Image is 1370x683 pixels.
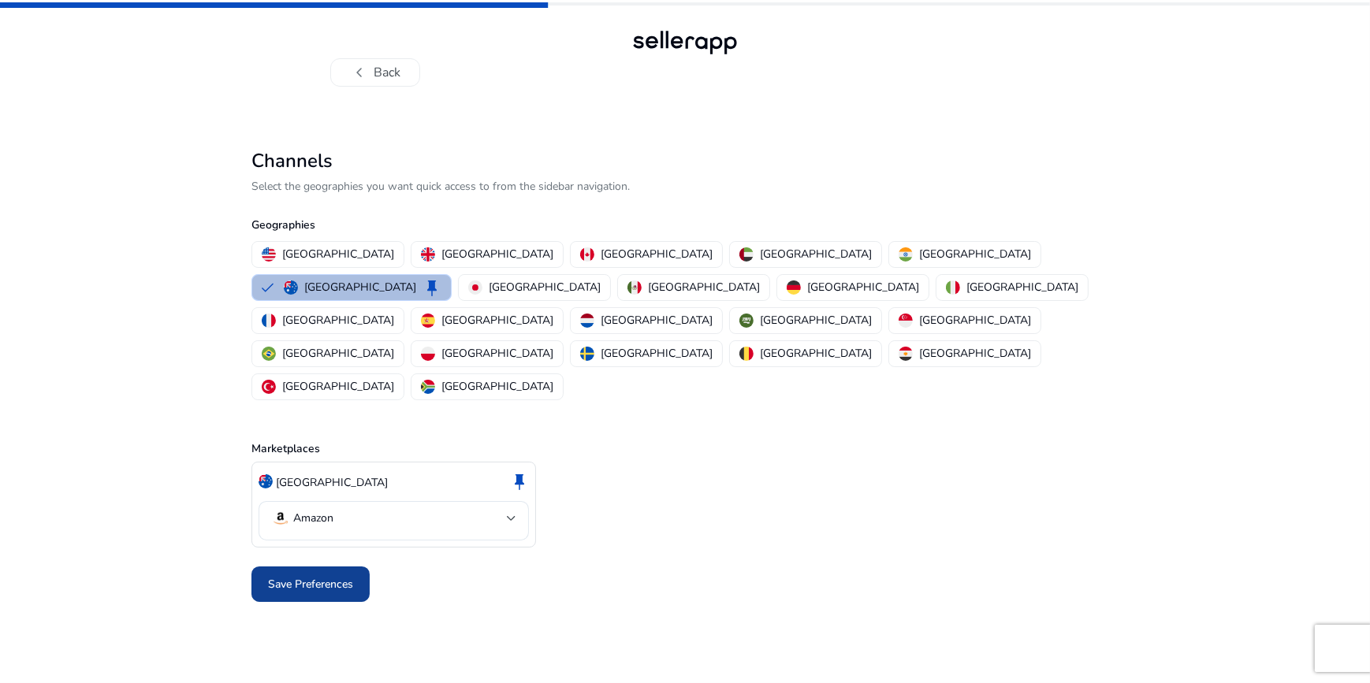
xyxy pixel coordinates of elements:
[627,280,642,295] img: mx.svg
[807,279,919,295] p: [GEOGRAPHIC_DATA]
[282,345,394,362] p: [GEOGRAPHIC_DATA]
[966,279,1078,295] p: [GEOGRAPHIC_DATA]
[304,279,416,295] p: [GEOGRAPHIC_DATA]
[510,472,529,491] span: keep
[423,278,441,297] span: keep
[251,150,1119,173] h2: Channels
[251,217,1119,233] p: Geographies
[648,279,760,295] p: [GEOGRAPHIC_DATA]
[259,474,273,488] img: au.svg
[284,280,298,295] img: au.svg
[441,345,553,362] p: [GEOGRAPHIC_DATA]
[421,314,435,328] img: es.svg
[262,347,276,361] img: br.svg
[580,247,594,262] img: ca.svg
[739,247,754,262] img: ae.svg
[919,246,1031,262] p: [GEOGRAPHIC_DATA]
[251,566,370,602] button: Save Preferences
[276,474,388,491] p: [GEOGRAPHIC_DATA]
[282,378,394,395] p: [GEOGRAPHIC_DATA]
[350,63,369,82] span: chevron_left
[421,380,435,394] img: za.svg
[601,345,713,362] p: [GEOGRAPHIC_DATA]
[739,347,754,361] img: be.svg
[760,312,872,329] p: [GEOGRAPHIC_DATA]
[787,280,801,295] img: de.svg
[251,440,1119,457] p: Marketplaces
[251,178,1119,195] p: Select the geographies you want quick access to from the sidebar navigation.
[899,247,913,262] img: in.svg
[262,380,276,394] img: tr.svg
[919,312,1031,329] p: [GEOGRAPHIC_DATA]
[441,246,553,262] p: [GEOGRAPHIC_DATA]
[760,345,872,362] p: [GEOGRAPHIC_DATA]
[421,247,435,262] img: uk.svg
[760,246,872,262] p: [GEOGRAPHIC_DATA]
[421,347,435,361] img: pl.svg
[946,280,960,295] img: it.svg
[441,312,553,329] p: [GEOGRAPHIC_DATA]
[601,312,713,329] p: [GEOGRAPHIC_DATA]
[441,378,553,395] p: [GEOGRAPHIC_DATA]
[739,314,754,328] img: sa.svg
[601,246,713,262] p: [GEOGRAPHIC_DATA]
[330,58,420,87] button: chevron_leftBack
[489,279,601,295] p: [GEOGRAPHIC_DATA]
[919,345,1031,362] p: [GEOGRAPHIC_DATA]
[293,511,333,525] p: Amazon
[580,347,594,361] img: se.svg
[262,314,276,328] img: fr.svg
[271,509,290,528] img: amazon.svg
[468,280,482,295] img: jp.svg
[282,246,394,262] p: [GEOGRAPHIC_DATA]
[899,347,913,361] img: eg.svg
[262,247,276,262] img: us.svg
[899,314,913,328] img: sg.svg
[268,576,353,592] span: Save Preferences
[282,312,394,329] p: [GEOGRAPHIC_DATA]
[580,314,594,328] img: nl.svg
